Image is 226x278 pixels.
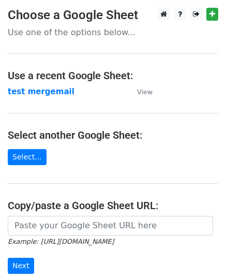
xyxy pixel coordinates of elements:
[137,88,153,96] small: View
[8,149,47,165] a: Select...
[8,216,213,236] input: Paste your Google Sheet URL here
[8,238,114,245] small: Example: [URL][DOMAIN_NAME]
[8,27,218,38] p: Use one of the options below...
[8,129,218,141] h4: Select another Google Sheet:
[174,228,226,278] iframe: Chat Widget
[8,87,74,96] a: test mergemail
[8,69,218,82] h4: Use a recent Google Sheet:
[8,8,218,23] h3: Choose a Google Sheet
[127,87,153,96] a: View
[8,258,34,274] input: Next
[8,199,218,212] h4: Copy/paste a Google Sheet URL:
